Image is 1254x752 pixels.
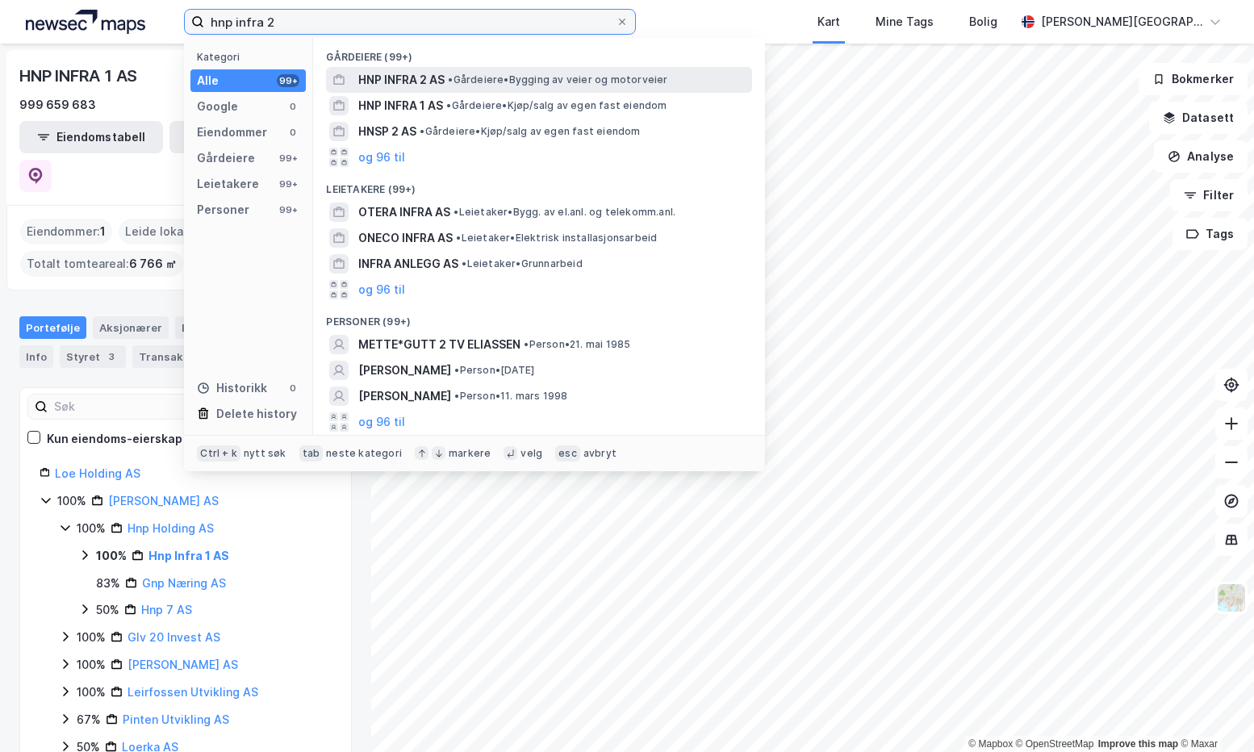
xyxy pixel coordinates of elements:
span: • [420,125,424,137]
div: Gårdeiere [197,148,255,168]
button: Filter [1170,179,1248,211]
a: Loe Holding AS [55,466,140,480]
a: Glv 20 Invest AS [127,630,220,644]
a: [PERSON_NAME] AS [108,494,219,508]
div: 99+ [277,74,299,87]
div: Leide lokasjoner : [119,219,233,244]
div: Transaksjoner [132,345,243,368]
button: og 96 til [358,280,405,299]
a: Hnp Infra 1 AS [148,549,229,562]
span: Gårdeiere • Bygging av veier og motorveier [448,73,667,86]
a: Improve this map [1098,738,1178,750]
span: METTE*GUTT 2 TV ELIASSEN [358,335,520,354]
div: velg [520,447,542,460]
span: Person • 11. mars 1998 [454,390,567,403]
div: Personer (99+) [313,303,765,332]
span: Leietaker • Elektrisk installasjonsarbeid [456,232,657,244]
div: Leietakere (99+) [313,170,765,199]
div: 67% [77,710,101,729]
div: 999 659 683 [19,95,96,115]
div: Styret [60,345,126,368]
div: Gårdeiere (99+) [313,38,765,67]
input: Søk [48,395,224,419]
span: ONECO INFRA AS [358,228,453,248]
div: 100% [77,655,106,675]
div: 0 [286,126,299,139]
button: og 96 til [358,412,405,432]
span: • [524,338,529,350]
a: OpenStreetMap [1016,738,1094,750]
button: Analyse [1154,140,1248,173]
div: 99+ [277,178,299,190]
div: tab [299,445,324,462]
button: og 96 til [358,148,405,167]
div: esc [555,445,580,462]
div: Kategori [197,51,306,63]
span: OTERA INFRA AS [358,203,450,222]
div: markere [449,447,491,460]
div: 99+ [277,152,299,165]
div: Aksjonærer [93,316,169,339]
iframe: Chat Widget [1173,675,1254,752]
div: 100% [77,683,106,702]
a: Mapbox [968,738,1013,750]
div: Delete history [216,404,297,424]
div: Eiendommer [197,123,267,142]
button: Eiendomstabell [19,121,163,153]
div: avbryt [583,447,617,460]
div: 0 [286,100,299,113]
span: • [454,206,458,218]
div: 50% [96,600,119,620]
span: • [448,73,453,86]
span: Leietaker • Bygg. av el.anl. og telekomm.anl. [454,206,675,219]
div: [PERSON_NAME][GEOGRAPHIC_DATA] [1041,12,1202,31]
span: • [454,390,459,402]
div: 100% [77,628,106,647]
div: Personer [197,200,249,219]
div: 83% [96,574,120,593]
img: Z [1216,583,1247,613]
div: Mine Tags [876,12,934,31]
span: [PERSON_NAME] [358,386,451,406]
div: 100% [96,546,127,566]
button: Bokmerker [1139,63,1248,95]
a: Gnp Næring AS [142,576,226,590]
div: neste kategori [326,447,402,460]
div: 100% [57,491,86,511]
div: Historikk [197,378,267,398]
button: Leietakertabell [169,121,313,153]
a: Pinten Utvikling AS [123,712,229,726]
div: Kun eiendoms-eierskap [47,429,182,449]
div: nytt søk [244,447,286,460]
span: INFRA ANLEGG AS [358,254,458,274]
div: 99+ [277,203,299,216]
span: • [446,99,451,111]
span: 1 [100,222,106,241]
div: Portefølje [19,316,86,339]
span: 6 766 ㎡ [129,254,177,274]
span: HNP INFRA 1 AS [358,96,443,115]
span: Gårdeiere • Kjøp/salg av egen fast eiendom [420,125,640,138]
button: Datasett [1149,102,1248,134]
a: Leirfossen Utvikling AS [127,685,258,699]
div: 0 [286,382,299,395]
div: Bolig [969,12,997,31]
div: 100% [77,519,106,538]
span: • [456,232,461,244]
img: logo.a4113a55bc3d86da70a041830d287a7e.svg [26,10,145,34]
div: Info [19,345,53,368]
span: Gårdeiere • Kjøp/salg av egen fast eiendom [446,99,667,112]
span: Person • 21. mai 1985 [524,338,630,351]
div: Eiendommer : [20,219,112,244]
span: HNP INFRA 2 AS [358,70,445,90]
div: Leietakere [197,174,259,194]
a: [PERSON_NAME] AS [127,658,238,671]
a: Hnp 7 AS [141,603,192,616]
div: Ctrl + k [197,445,240,462]
span: • [462,257,466,269]
div: Kontrollprogram for chat [1173,675,1254,752]
div: Google [197,97,238,116]
span: Leietaker • Grunnarbeid [462,257,582,270]
span: HNSP 2 AS [358,122,416,141]
span: [PERSON_NAME] [358,361,451,380]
